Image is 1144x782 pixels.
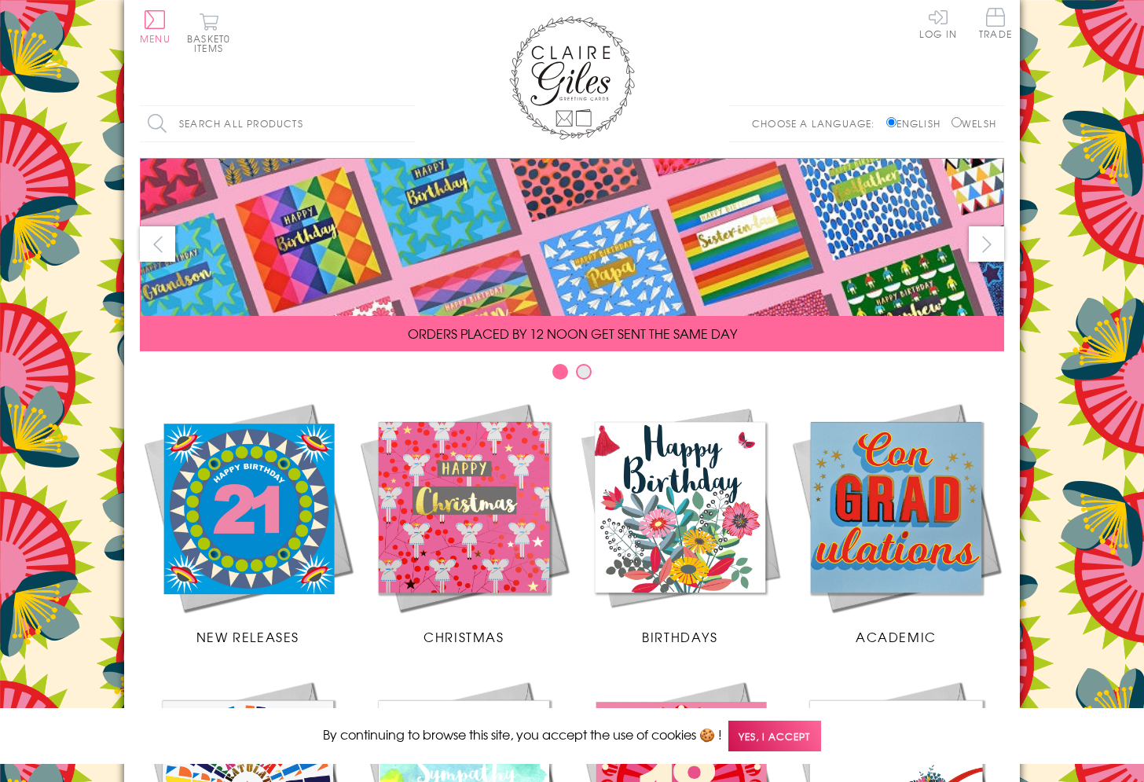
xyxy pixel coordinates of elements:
[509,16,635,140] img: Claire Giles Greetings Cards
[752,116,883,130] p: Choose a language:
[187,13,230,53] button: Basket0 items
[408,324,737,343] span: ORDERS PLACED BY 12 NOON GET SENT THE SAME DAY
[728,721,821,751] span: Yes, I accept
[140,106,415,141] input: Search all products
[423,627,504,646] span: Christmas
[886,117,896,127] input: English
[979,8,1012,39] span: Trade
[140,31,170,46] span: Menu
[788,399,1004,646] a: Academic
[140,226,175,262] button: prev
[856,627,937,646] span: Academic
[140,10,170,43] button: Menu
[356,399,572,646] a: Christmas
[886,116,948,130] label: English
[919,8,957,39] a: Log In
[552,364,568,380] button: Carousel Page 1 (Current Slide)
[140,363,1004,387] div: Carousel Pagination
[572,399,788,646] a: Birthdays
[194,31,230,55] span: 0 items
[399,106,415,141] input: Search
[969,226,1004,262] button: next
[196,627,299,646] span: New Releases
[951,117,962,127] input: Welsh
[140,399,356,646] a: New Releases
[951,116,996,130] label: Welsh
[642,627,717,646] span: Birthdays
[576,364,592,380] button: Carousel Page 2
[979,8,1012,42] a: Trade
